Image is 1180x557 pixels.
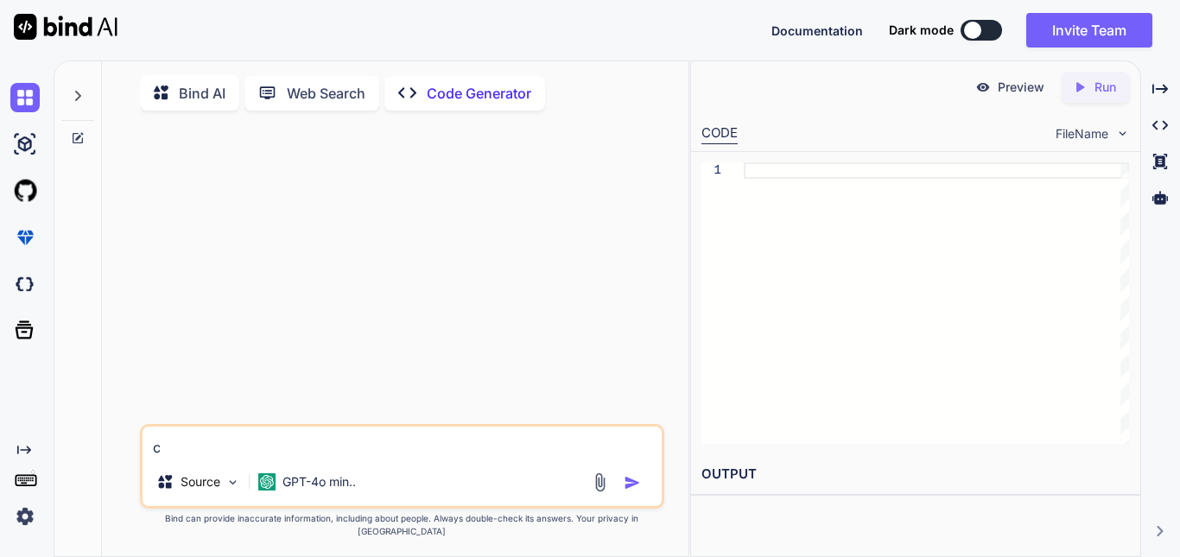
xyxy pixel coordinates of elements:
[10,83,40,112] img: chat
[771,22,863,40] button: Documentation
[1056,125,1108,142] span: FileName
[771,23,863,38] span: Documentation
[10,269,40,299] img: darkCloudIdeIcon
[590,472,610,492] img: attachment
[225,475,240,490] img: Pick Models
[287,83,365,104] p: Web Search
[10,223,40,252] img: premium
[1115,126,1130,141] img: chevron down
[975,79,991,95] img: preview
[258,473,276,491] img: GPT-4o mini
[427,83,531,104] p: Code Generator
[889,22,954,39] span: Dark mode
[998,79,1044,96] p: Preview
[1094,79,1116,96] p: Run
[701,123,738,144] div: CODE
[1026,13,1152,47] button: Invite Team
[691,454,1140,495] h2: OUTPUT
[282,473,356,491] p: GPT-4o min..
[143,427,662,458] textarea: c
[181,473,220,491] p: Source
[10,176,40,206] img: githubLight
[624,474,641,491] img: icon
[10,502,40,531] img: settings
[179,83,225,104] p: Bind AI
[701,162,721,179] div: 1
[140,512,664,538] p: Bind can provide inaccurate information, including about people. Always double-check its answers....
[10,130,40,159] img: ai-studio
[14,14,117,40] img: Bind AI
